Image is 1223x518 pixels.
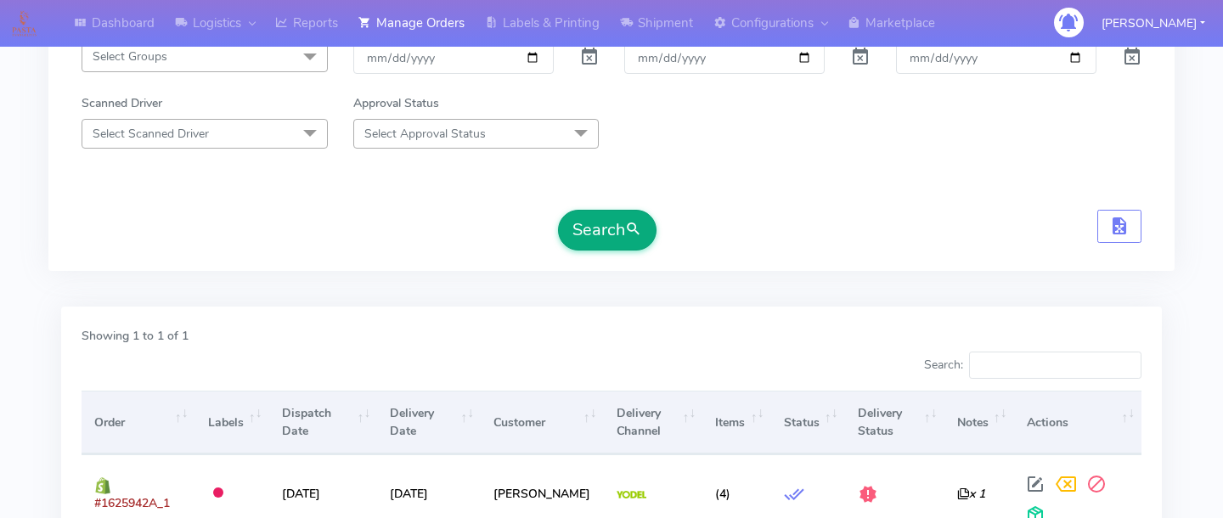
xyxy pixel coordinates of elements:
input: Search: [969,352,1141,379]
th: Order: activate to sort column ascending [82,391,194,454]
label: Scanned Driver [82,94,162,112]
th: Status: activate to sort column ascending [770,391,844,454]
th: Delivery Status: activate to sort column ascending [845,391,944,454]
img: Yodel [617,491,646,499]
th: Delivery Channel: activate to sort column ascending [603,391,702,454]
span: Select Approval Status [364,126,486,142]
th: Actions: activate to sort column ascending [1014,391,1141,454]
th: Customer: activate to sort column ascending [481,391,603,454]
span: Select Scanned Driver [93,126,209,142]
th: Dispatch Date: activate to sort column ascending [269,391,378,454]
img: shopify.png [94,477,111,494]
th: Items: activate to sort column ascending [702,391,770,454]
span: #1625942A_1 [94,495,170,511]
i: x 1 [957,486,985,502]
th: Labels: activate to sort column ascending [194,391,268,454]
th: Notes: activate to sort column ascending [944,391,1013,454]
label: Showing 1 to 1 of 1 [82,327,189,345]
span: (4) [715,486,730,502]
th: Delivery Date: activate to sort column ascending [377,391,481,454]
button: Search [558,210,657,251]
span: Select Groups [93,48,167,65]
label: Approval Status [353,94,439,112]
label: Search: [924,352,1141,379]
button: [PERSON_NAME] [1089,6,1218,41]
